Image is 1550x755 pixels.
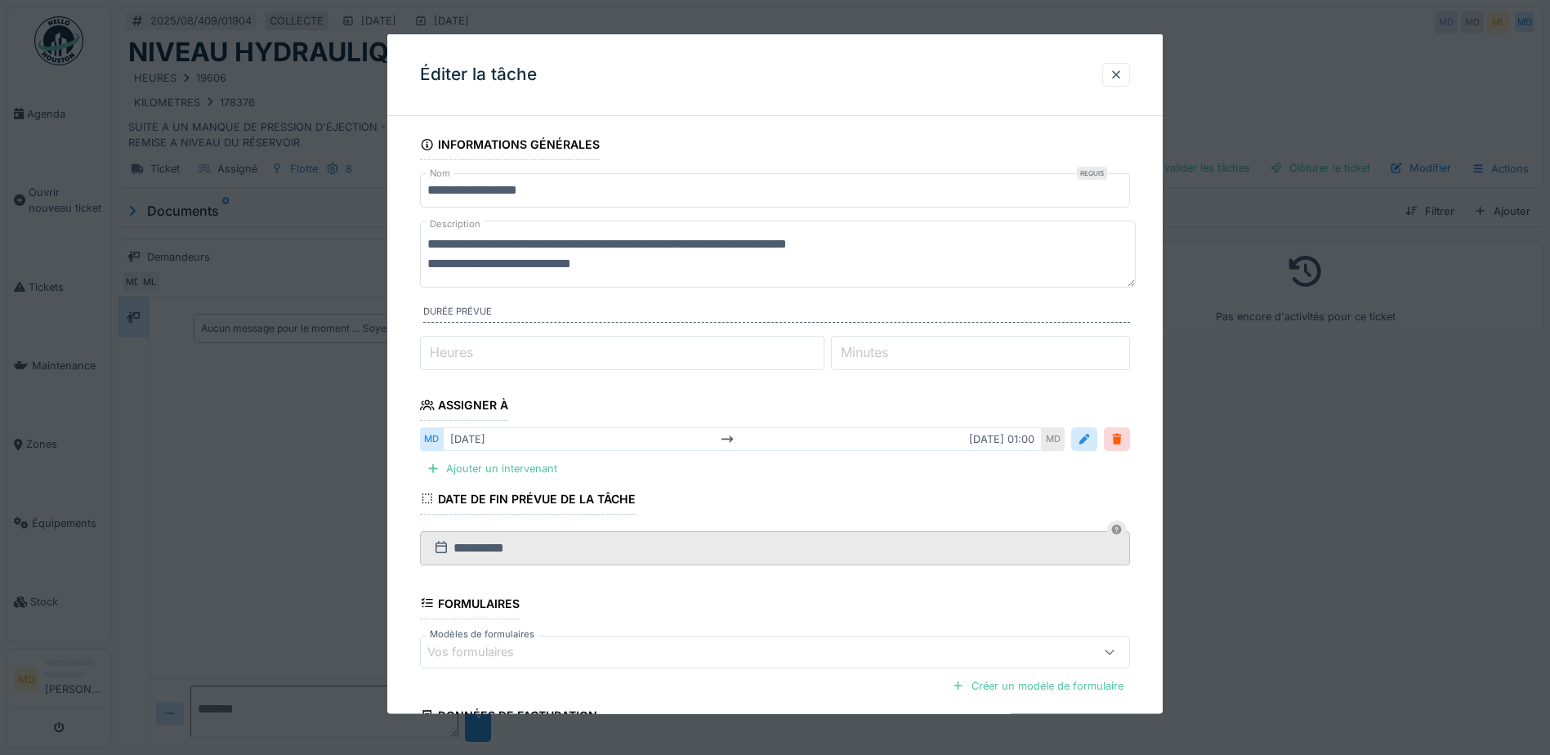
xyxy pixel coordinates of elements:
[945,674,1130,696] div: Créer un modèle de formulaire
[420,132,600,160] div: Informations générales
[420,704,597,731] div: Données de facturation
[420,65,537,85] h3: Éditer la tâche
[1077,167,1107,180] div: Requis
[427,643,537,661] div: Vos formulaires
[427,627,538,641] label: Modèles de formulaires
[427,167,453,181] label: Nom
[838,342,891,362] label: Minutes
[420,393,508,421] div: Assigner à
[420,458,564,480] div: Ajouter un intervenant
[420,591,520,619] div: Formulaires
[423,305,1130,323] label: Durée prévue
[443,427,1042,451] div: [DATE] [DATE] 01:00
[427,214,484,235] label: Description
[1042,427,1065,451] div: MD
[427,342,476,362] label: Heures
[420,486,636,514] div: Date de fin prévue de la tâche
[420,427,443,451] div: MD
